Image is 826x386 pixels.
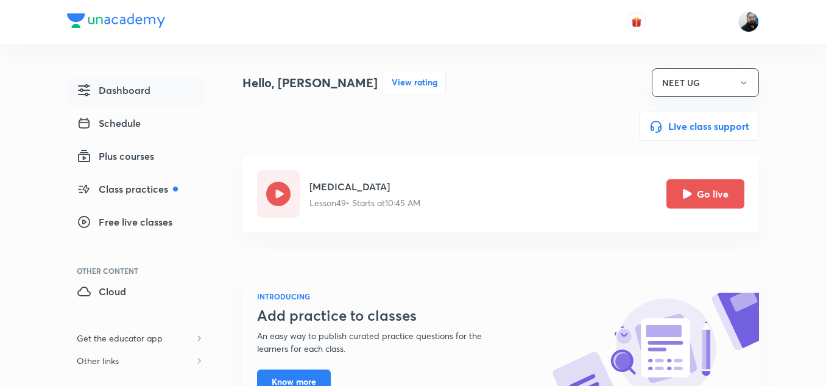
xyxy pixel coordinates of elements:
[257,329,512,355] p: An easy way to publish curated practice questions for the learners for each class.
[77,182,178,196] span: Class practices
[67,349,129,372] h6: Other links
[627,12,646,32] button: avatar
[67,111,203,139] a: Schedule
[257,291,512,302] h6: INTRODUCING
[67,279,203,307] a: Cloud
[738,12,759,32] img: Sumit Kumar Agrawal
[309,179,420,194] h5: [MEDICAL_DATA]
[309,196,420,209] p: Lesson 49 • Starts at 10:45 AM
[77,215,172,229] span: Free live classes
[718,338,813,373] iframe: Help widget launcher
[77,83,150,98] span: Dashboard
[257,307,512,324] h3: Add practice to classes
[242,74,378,92] h4: Hello, [PERSON_NAME]
[77,149,154,163] span: Plus courses
[67,327,172,349] h6: Get the educator app
[652,68,759,97] button: NEET UG
[67,177,203,205] a: Class practices
[77,267,203,274] div: Other Content
[67,13,165,31] a: Company Logo
[77,116,141,130] span: Schedule
[631,16,642,27] img: avatar
[67,78,203,106] a: Dashboard
[67,13,165,28] img: Company Logo
[639,112,759,141] button: Live class support
[67,210,203,238] a: Free live classes
[77,284,126,299] span: Cloud
[383,71,446,95] button: View rating
[67,144,203,172] a: Plus courses
[666,179,744,209] button: Go live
